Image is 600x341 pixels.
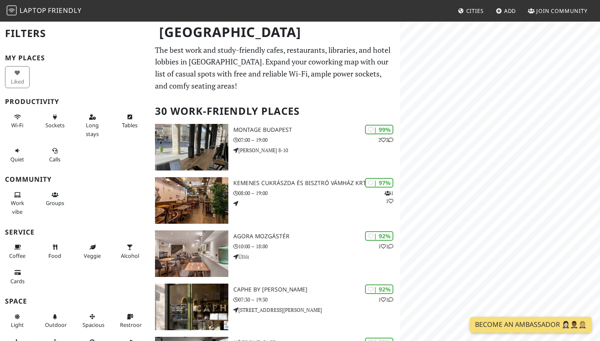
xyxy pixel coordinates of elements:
[20,6,47,15] span: Laptop
[378,296,393,304] p: 1 1
[365,231,393,241] div: | 92%
[42,188,67,210] button: Groups
[120,321,145,329] span: Restroom
[117,240,142,262] button: Alcohol
[150,284,400,330] a: Caphe by Hai Nam | 92% 11 Caphe by [PERSON_NAME] 07:30 – 19:30 [STREET_ADDRESS][PERSON_NAME]
[5,310,30,332] button: Light
[155,230,228,277] img: AGORA Mozgástér
[5,297,145,305] h3: Space
[150,177,400,224] a: Kemenes Cukrászda és Bisztró Vámház krt. | 97% 11 Kemenes Cukrászda és Bisztró Vámház krt. 08:00 ...
[49,156,60,163] span: Video/audio calls
[42,310,67,332] button: Outdoor
[10,156,24,163] span: Quiet
[11,321,24,329] span: Natural light
[48,252,61,259] span: Food
[150,124,400,170] a: Montage Budapest | 99% 23 Montage Budapest 07:00 – 19:00 [PERSON_NAME] 8-10
[378,242,393,250] p: 1 1
[233,233,400,240] h3: AGORA Mozgástér
[80,240,105,262] button: Veggie
[42,240,67,262] button: Food
[536,7,587,15] span: Join Community
[155,44,395,92] p: The best work and study-friendly cafes, restaurants, libraries, and hotel lobbies in [GEOGRAPHIC_...
[378,136,393,144] p: 2 3
[233,306,400,314] p: [STREET_ADDRESS][PERSON_NAME]
[80,110,105,141] button: Long stays
[10,277,25,285] span: Credit cards
[84,252,101,259] span: Veggie
[233,296,400,304] p: 07:30 – 19:30
[365,125,393,134] div: | 99%
[121,252,139,259] span: Alcohol
[80,310,105,332] button: Spacious
[233,180,400,187] h3: Kemenes Cukrászda és Bisztró Vámház krt.
[492,3,520,18] a: Add
[42,110,67,132] button: Sockets
[152,21,398,44] h1: [GEOGRAPHIC_DATA]
[233,242,400,250] p: 10:00 – 18:00
[233,126,400,133] h3: Montage Budapest
[470,317,592,333] a: Become an Ambassador 🤵🏻‍♀️🤵🏾‍♂️🤵🏼‍♀️
[5,98,145,106] h3: Productivity
[155,99,395,124] h2: 30 Work-Friendly Places
[233,286,400,293] h3: Caphe by [PERSON_NAME]
[466,7,484,15] span: Cities
[5,240,30,262] button: Coffee
[117,310,142,332] button: Restroom
[9,252,25,259] span: Coffee
[5,21,145,46] h2: Filters
[504,7,516,15] span: Add
[455,3,487,18] a: Cities
[155,284,228,330] img: Caphe by Hai Nam
[7,5,17,15] img: LaptopFriendly
[5,188,30,218] button: Work vibe
[45,121,65,129] span: Power sockets
[11,121,23,129] span: Stable Wi-Fi
[150,230,400,277] a: AGORA Mozgástér | 92% 11 AGORA Mozgástér 10:00 – 18:00 Üllői
[155,124,228,170] img: Montage Budapest
[385,189,393,205] p: 1 1
[525,3,591,18] a: Join Community
[86,121,99,137] span: Long stays
[155,177,228,224] img: Kemenes Cukrászda és Bisztró Vámház krt.
[48,6,81,15] span: Friendly
[5,110,30,132] button: Wi-Fi
[5,175,145,183] h3: Community
[5,266,30,288] button: Cards
[46,199,64,207] span: Group tables
[82,321,105,329] span: Spacious
[7,4,82,18] a: LaptopFriendly LaptopFriendly
[45,321,67,329] span: Outdoor area
[233,146,400,154] p: [PERSON_NAME] 8-10
[233,189,400,197] p: 08:00 – 19:00
[233,253,400,261] p: Üllői
[365,178,393,188] div: | 97%
[5,228,145,236] h3: Service
[122,121,137,129] span: Work-friendly tables
[5,144,30,166] button: Quiet
[42,144,67,166] button: Calls
[117,110,142,132] button: Tables
[5,54,145,62] h3: My Places
[233,136,400,144] p: 07:00 – 19:00
[11,199,24,215] span: People working
[365,284,393,294] div: | 92%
